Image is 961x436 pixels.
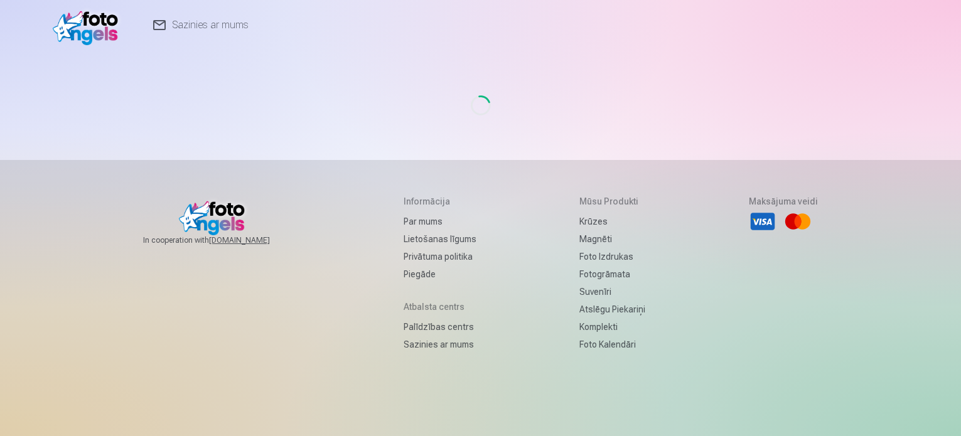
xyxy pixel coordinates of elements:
[579,283,645,300] a: Suvenīri
[404,318,476,336] a: Palīdzības centrs
[579,265,645,283] a: Fotogrāmata
[404,213,476,230] a: Par mums
[579,213,645,230] a: Krūzes
[579,318,645,336] a: Komplekti
[53,5,125,45] img: /v1
[404,195,476,208] h5: Informācija
[404,300,476,313] h5: Atbalsta centrs
[749,208,776,235] li: Visa
[404,248,476,265] a: Privātuma politika
[784,208,812,235] li: Mastercard
[579,336,645,353] a: Foto kalendāri
[209,235,300,245] a: [DOMAIN_NAME]
[143,235,300,245] span: In cooperation with
[579,248,645,265] a: Foto izdrukas
[404,336,476,353] a: Sazinies ar mums
[579,195,645,208] h5: Mūsu produkti
[579,300,645,318] a: Atslēgu piekariņi
[404,230,476,248] a: Lietošanas līgums
[749,195,818,208] h5: Maksājuma veidi
[404,265,476,283] a: Piegāde
[579,230,645,248] a: Magnēti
